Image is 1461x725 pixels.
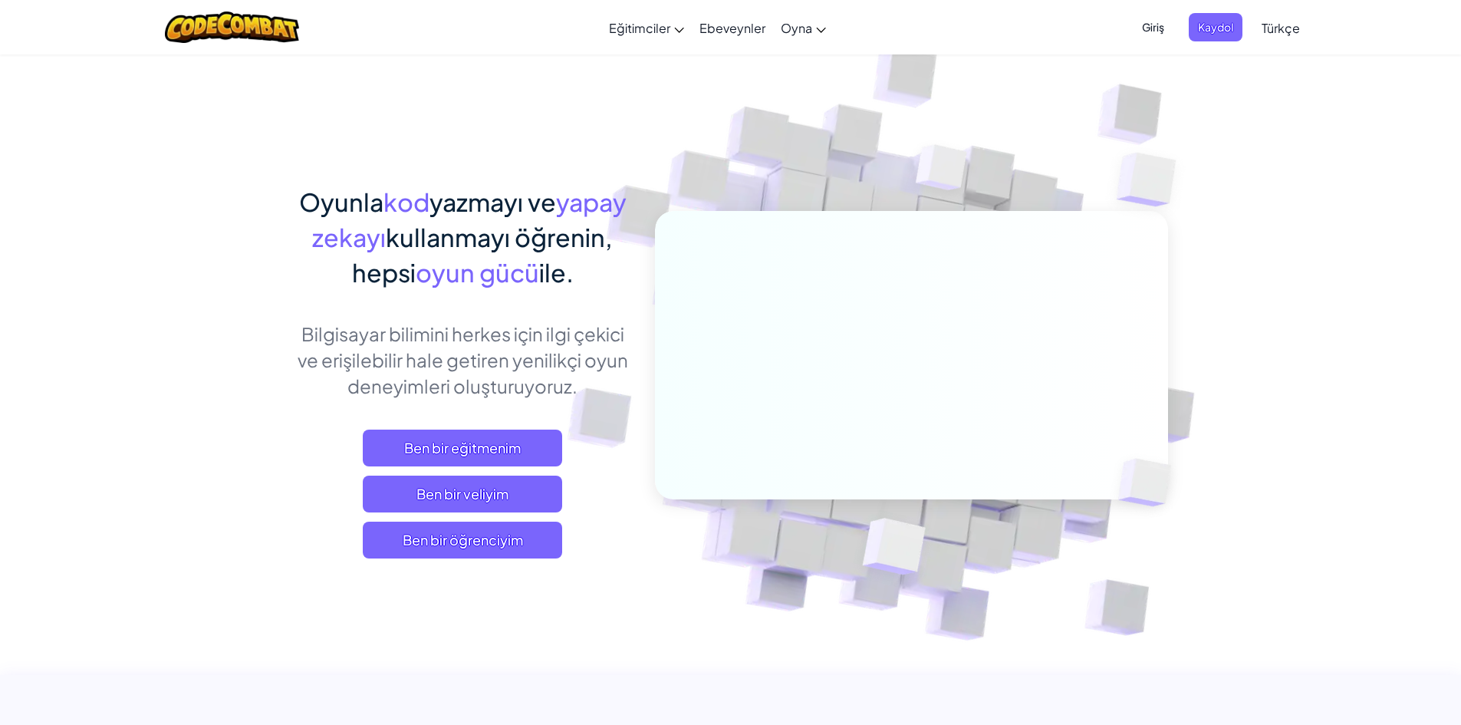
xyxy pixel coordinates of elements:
a: Türkçe [1254,7,1308,48]
span: Oyna [781,20,812,36]
a: Eğitimciler [601,7,692,48]
span: Oyunla [299,186,383,217]
button: Giriş [1133,13,1173,41]
span: Eğitimciler [609,20,670,36]
img: Overlap cubes [824,486,962,613]
a: Oyna [773,7,834,48]
img: Overlap cubes [887,114,997,229]
span: oyun gücü [416,257,539,288]
span: ile. [539,257,574,288]
span: yazmayı ve [429,186,556,217]
a: Ben bir eğitmenim [363,430,562,466]
a: Ben bir veliyim [363,476,562,512]
img: Overlap cubes [1092,427,1207,539]
span: kod [383,186,429,217]
img: Overlap cubes [1086,115,1219,245]
button: Kaydol [1189,13,1242,41]
button: Ben bir öğrenciyim [363,522,562,559]
img: CodeCombat logo [165,12,299,43]
span: Türkçe [1262,20,1300,36]
a: Ebeveynler [692,7,773,48]
span: kullanmayı öğrenin, hepsi [352,222,614,288]
p: Bilgisayar bilimini herkes için ilgi çekici ve erişilebilir hale getiren yenilikçi oyun deneyimle... [294,321,632,399]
